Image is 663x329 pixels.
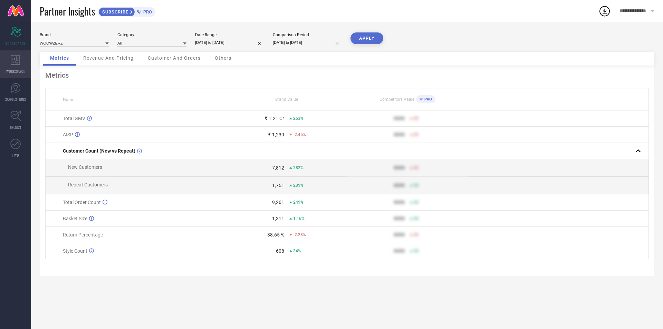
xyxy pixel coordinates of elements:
[68,182,108,187] span: Repeat Customers
[63,232,103,238] span: Return Percentage
[215,55,231,61] span: Others
[273,32,342,37] div: Comparison Period
[272,165,284,171] div: 7,812
[414,232,419,237] span: 50
[68,164,102,170] span: New Customers
[293,132,306,137] span: -2.45%
[142,9,152,14] span: PRO
[63,132,73,137] span: AISP
[423,97,432,101] span: PRO
[272,200,284,205] div: 9,261
[5,97,26,102] span: SUGGESTIONS
[63,97,74,102] span: Name
[265,116,284,121] div: ₹ 1.21 Cr
[40,32,109,37] div: Brand
[148,55,201,61] span: Customer And Orders
[6,69,25,74] span: WORKSPACE
[10,125,21,130] span: TRENDS
[268,132,284,137] div: ₹ 1,230
[195,39,264,46] input: Select date range
[63,200,101,205] span: Total Order Count
[379,97,414,102] span: Competitors Value
[50,55,69,61] span: Metrics
[414,116,419,121] span: 50
[394,132,405,137] div: 9999
[12,153,19,158] span: FWD
[293,183,304,188] span: 239%
[394,216,405,221] div: 9999
[394,248,405,254] div: 9999
[63,216,87,221] span: Basket Size
[273,39,342,46] input: Select comparison period
[293,165,304,170] span: 282%
[414,200,419,205] span: 50
[45,71,649,79] div: Metrics
[394,232,405,238] div: 9999
[394,200,405,205] div: 9999
[40,4,95,18] span: Partner Insights
[63,248,87,254] span: Style Count
[6,41,26,46] span: SCORECARDS
[99,9,130,14] span: SUBSCRIBE
[117,32,186,37] div: Category
[293,232,306,237] span: -2.28%
[414,216,419,221] span: 50
[293,200,304,205] span: 249%
[414,132,419,137] span: 50
[350,32,383,44] button: APPLY
[394,116,405,121] div: 9999
[267,232,284,238] div: 38.65 %
[293,216,305,221] span: 1.16%
[414,165,419,170] span: 50
[414,249,419,253] span: 50
[272,216,284,221] div: 1,311
[63,148,135,154] span: Customer Count (New vs Repeat)
[195,32,264,37] div: Date Range
[293,249,301,253] span: 34%
[293,116,304,121] span: 253%
[598,5,611,17] div: Open download list
[63,116,85,121] span: Total GMV
[272,183,284,188] div: 1,751
[275,97,298,102] span: Brand Value
[276,248,284,254] div: 608
[83,55,134,61] span: Revenue And Pricing
[414,183,419,188] span: 50
[394,183,405,188] div: 9999
[98,6,155,17] a: SUBSCRIBEPRO
[394,165,405,171] div: 9999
